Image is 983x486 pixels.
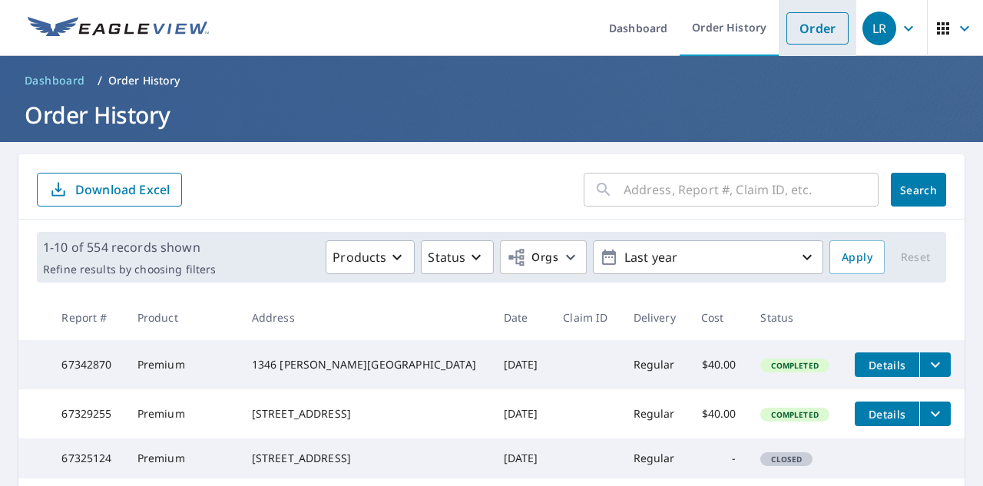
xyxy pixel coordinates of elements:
[252,406,479,422] div: [STREET_ADDRESS]
[18,68,91,93] a: Dashboard
[762,409,827,420] span: Completed
[621,295,689,340] th: Delivery
[252,357,479,372] div: 1346 [PERSON_NAME][GEOGRAPHIC_DATA]
[125,389,240,438] td: Premium
[621,389,689,438] td: Regular
[326,240,415,274] button: Products
[28,17,209,40] img: EV Logo
[864,407,910,422] span: Details
[762,454,811,465] span: Closed
[500,240,587,274] button: Orgs
[252,451,479,466] div: [STREET_ADDRESS]
[689,438,749,478] td: -
[903,183,934,197] span: Search
[551,295,621,340] th: Claim ID
[75,181,170,198] p: Download Excel
[333,248,386,266] p: Products
[125,340,240,389] td: Premium
[25,73,85,88] span: Dashboard
[428,248,465,266] p: Status
[49,295,124,340] th: Report #
[786,12,849,45] a: Order
[748,295,842,340] th: Status
[49,438,124,478] td: 67325124
[18,68,965,93] nav: breadcrumb
[618,244,798,271] p: Last year
[919,352,951,377] button: filesDropdownBtn-67342870
[18,99,965,131] h1: Order History
[842,248,872,267] span: Apply
[421,240,494,274] button: Status
[762,360,827,371] span: Completed
[491,340,551,389] td: [DATE]
[689,295,749,340] th: Cost
[689,340,749,389] td: $40.00
[49,340,124,389] td: 67342870
[864,358,910,372] span: Details
[507,248,558,267] span: Orgs
[621,438,689,478] td: Regular
[919,402,951,426] button: filesDropdownBtn-67329255
[624,168,879,211] input: Address, Report #, Claim ID, etc.
[43,263,216,276] p: Refine results by choosing filters
[491,438,551,478] td: [DATE]
[855,402,919,426] button: detailsBtn-67329255
[689,389,749,438] td: $40.00
[891,173,946,207] button: Search
[862,12,896,45] div: LR
[240,295,491,340] th: Address
[491,389,551,438] td: [DATE]
[37,173,182,207] button: Download Excel
[108,73,180,88] p: Order History
[491,295,551,340] th: Date
[593,240,823,274] button: Last year
[125,295,240,340] th: Product
[98,71,102,90] li: /
[125,438,240,478] td: Premium
[43,238,216,256] p: 1-10 of 554 records shown
[829,240,885,274] button: Apply
[49,389,124,438] td: 67329255
[621,340,689,389] td: Regular
[855,352,919,377] button: detailsBtn-67342870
